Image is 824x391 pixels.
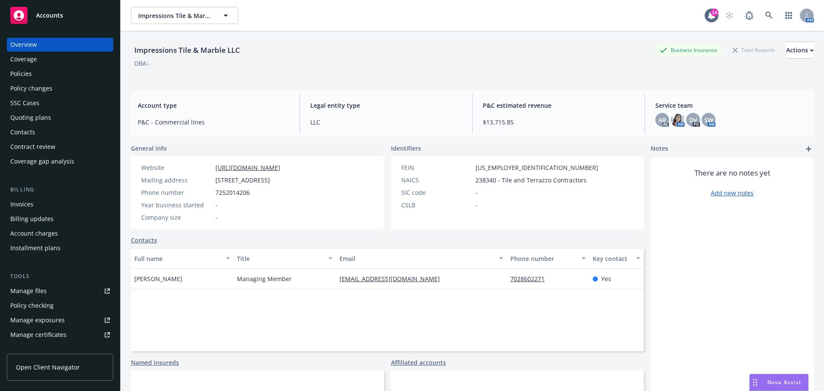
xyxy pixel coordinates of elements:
[7,140,113,154] a: Contract review
[10,38,37,52] div: Overview
[401,163,472,172] div: FEIN
[7,328,113,342] a: Manage certificates
[7,52,113,66] a: Coverage
[7,197,113,211] a: Invoices
[10,284,47,298] div: Manage files
[760,7,778,24] a: Search
[131,45,243,56] div: Impressions Tile & Marble LLC
[7,313,113,327] a: Manage exposures
[10,140,55,154] div: Contract review
[601,274,611,283] span: Yes
[16,363,80,372] span: Open Client Navigator
[655,45,721,55] div: Business Insurance
[749,374,809,391] button: Nova Assist
[7,284,113,298] a: Manage files
[593,254,631,263] div: Key contact
[7,67,113,81] a: Policies
[7,227,113,240] a: Account charges
[131,358,179,367] a: Named insureds
[10,197,33,211] div: Invoices
[476,200,478,209] span: -
[391,358,446,367] a: Affiliated accounts
[134,59,150,68] div: DBA: -
[215,176,270,185] span: [STREET_ADDRESS]
[510,275,551,283] a: 7028602271
[510,254,576,263] div: Phone number
[310,101,462,110] span: Legal entity type
[483,101,634,110] span: P&C estimated revenue
[141,176,212,185] div: Mailing address
[711,9,718,16] div: 14
[391,144,421,153] span: Identifiers
[10,328,67,342] div: Manage certificates
[476,188,478,197] span: -
[651,144,668,154] span: Notes
[215,164,280,172] a: [URL][DOMAIN_NAME]
[138,11,212,20] span: Impressions Tile & Marble LLC
[671,113,685,127] img: photo
[7,343,113,356] a: Manage claims
[476,176,587,185] span: 238340 - Tile and Terrazzo Contractors
[141,213,212,222] div: Company size
[7,96,113,110] a: SSC Cases
[483,118,634,127] span: $13,715.85
[10,52,37,66] div: Coverage
[310,118,462,127] span: LLC
[711,188,754,197] a: Add new notes
[237,254,323,263] div: Title
[767,379,801,386] span: Nova Assist
[10,96,39,110] div: SSC Cases
[339,254,494,263] div: Email
[7,185,113,194] div: Billing
[786,42,814,59] button: Actions
[134,254,221,263] div: Full name
[694,168,770,178] span: There are no notes yet
[401,176,472,185] div: NAICS
[401,188,472,197] div: SIC code
[138,118,289,127] span: P&C - Commercial lines
[7,111,113,124] a: Quoting plans
[233,248,336,269] button: Title
[141,200,212,209] div: Year business started
[507,248,589,269] button: Phone number
[401,200,472,209] div: CSLB
[7,212,113,226] a: Billing updates
[704,115,713,124] span: SW
[10,125,35,139] div: Contacts
[7,3,113,27] a: Accounts
[721,7,738,24] a: Start snowing
[7,155,113,168] a: Coverage gap analysis
[131,248,233,269] button: Full name
[7,125,113,139] a: Contacts
[10,227,58,240] div: Account charges
[10,299,54,312] div: Policy checking
[10,67,32,81] div: Policies
[10,241,61,255] div: Installment plans
[141,188,212,197] div: Phone number
[7,82,113,95] a: Policy changes
[10,313,65,327] div: Manage exposures
[36,12,63,19] span: Accounts
[10,155,74,168] div: Coverage gap analysis
[134,274,182,283] span: [PERSON_NAME]
[728,45,779,55] div: Total Rewards
[237,274,292,283] span: Managing Member
[7,272,113,281] div: Tools
[658,115,666,124] span: AR
[7,38,113,52] a: Overview
[131,144,167,153] span: General info
[336,248,507,269] button: Email
[215,213,218,222] span: -
[215,200,218,209] span: -
[7,299,113,312] a: Policy checking
[741,7,758,24] a: Report a Bug
[10,111,51,124] div: Quoting plans
[10,343,54,356] div: Manage claims
[339,275,447,283] a: [EMAIL_ADDRESS][DOMAIN_NAME]
[10,212,54,226] div: Billing updates
[589,248,644,269] button: Key contact
[655,101,807,110] span: Service team
[786,42,814,58] div: Actions
[476,163,598,172] span: [US_EMPLOYER_IDENTIFICATION_NUMBER]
